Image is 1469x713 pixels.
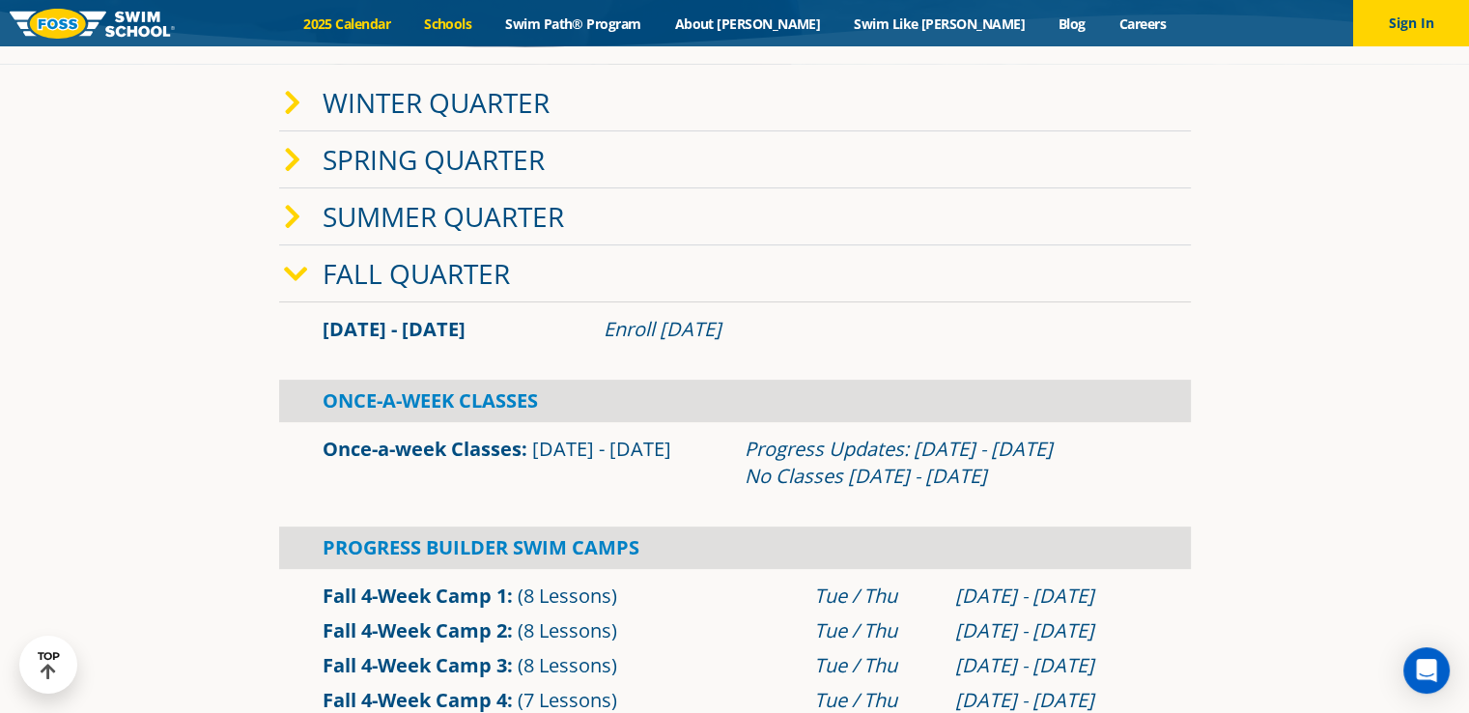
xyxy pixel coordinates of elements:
a: Fall 4-Week Camp 1 [323,583,507,609]
div: TOP [38,650,60,680]
div: [DATE] - [DATE] [955,652,1147,679]
span: [DATE] - [DATE] [532,436,671,462]
a: Careers [1102,14,1182,33]
div: Progress Updates: [DATE] - [DATE] No Classes [DATE] - [DATE] [745,436,1147,490]
a: Once-a-week Classes [323,436,522,462]
span: (8 Lessons) [518,583,617,609]
div: Progress Builder Swim Camps [279,527,1191,569]
div: Once-A-Week Classes [279,380,1191,422]
div: Tue / Thu [814,652,936,679]
div: [DATE] - [DATE] [955,583,1147,610]
a: About [PERSON_NAME] [658,14,837,33]
a: Blog [1041,14,1102,33]
div: Tue / Thu [814,617,936,644]
img: FOSS Swim School Logo [10,9,175,39]
span: (8 Lessons) [518,652,617,678]
a: Winter Quarter [323,84,550,121]
a: Fall 4-Week Camp 3 [323,652,507,678]
a: Fall 4-Week Camp 4 [323,687,507,713]
a: Summer Quarter [323,198,564,235]
span: (7 Lessons) [518,687,617,713]
div: Enroll [DATE] [604,316,1147,343]
a: Fall 4-Week Camp 2 [323,617,507,643]
a: 2025 Calendar [287,14,408,33]
a: Spring Quarter [323,141,545,178]
div: Tue / Thu [814,583,936,610]
div: [DATE] - [DATE] [955,617,1147,644]
a: Fall Quarter [323,255,510,292]
span: (8 Lessons) [518,617,617,643]
a: Schools [408,14,489,33]
span: [DATE] - [DATE] [323,316,466,342]
div: Open Intercom Messenger [1403,647,1450,694]
a: Swim Path® Program [489,14,658,33]
a: Swim Like [PERSON_NAME] [837,14,1042,33]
